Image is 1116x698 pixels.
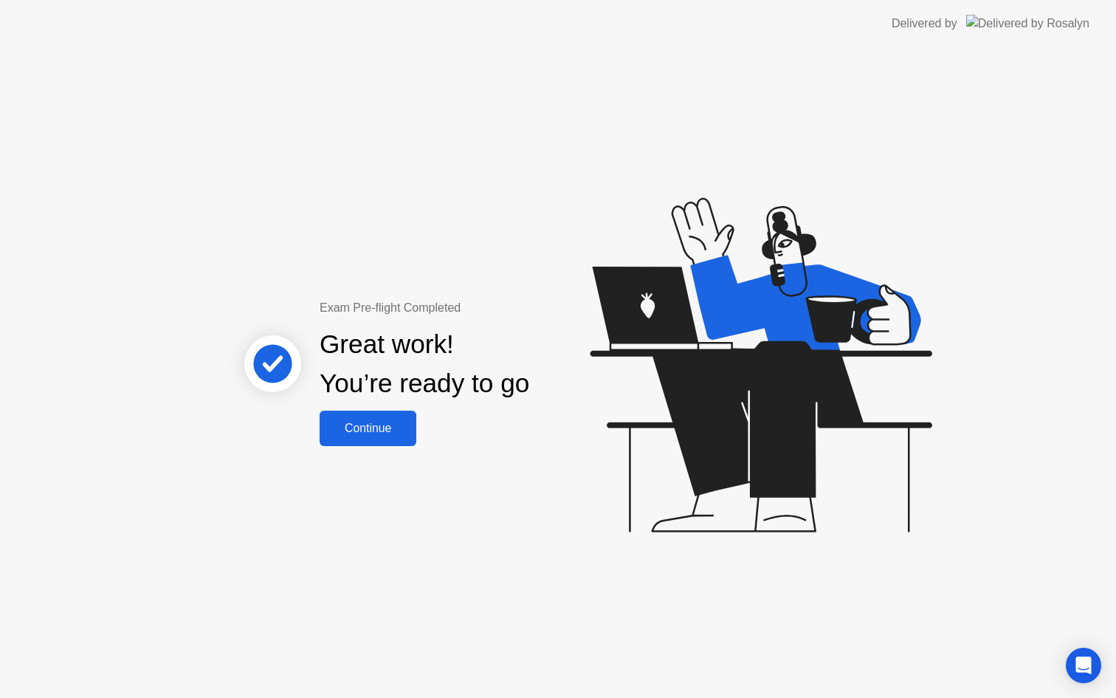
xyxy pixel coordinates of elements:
[966,15,1089,32] img: Delivered by Rosalyn
[892,15,957,32] div: Delivered by
[320,299,624,317] div: Exam Pre-flight Completed
[320,411,416,446] button: Continue
[1066,648,1101,683] div: Open Intercom Messenger
[324,422,412,435] div: Continue
[320,325,529,403] div: Great work! You’re ready to go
